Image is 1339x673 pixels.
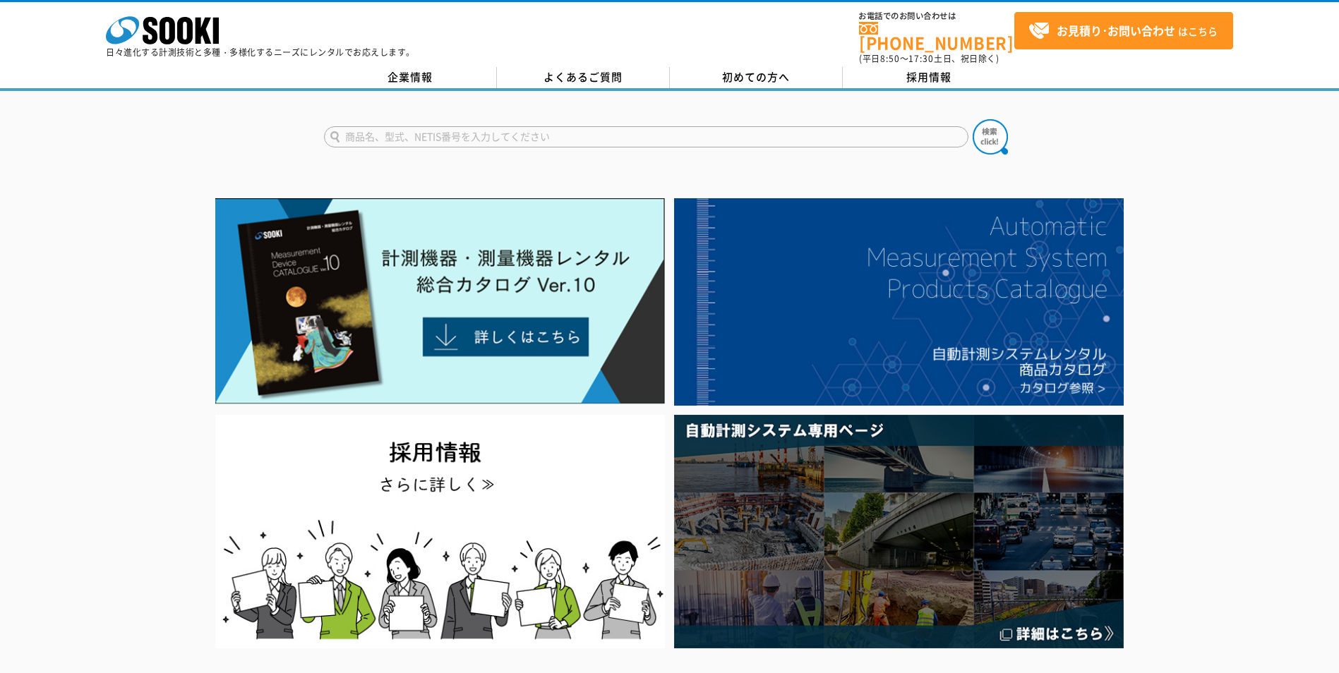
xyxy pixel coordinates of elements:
a: お見積り･お問い合わせはこちら [1014,12,1233,49]
span: はこちら [1028,20,1218,42]
span: お電話でのお問い合わせは [859,12,1014,20]
a: 採用情報 [843,67,1016,88]
a: 企業情報 [324,67,497,88]
strong: お見積り･お問い合わせ [1057,22,1175,39]
img: Catalog Ver10 [215,198,665,404]
span: (平日 ～ 土日、祝日除く) [859,52,999,65]
img: btn_search.png [973,119,1008,154]
a: [PHONE_NUMBER] [859,22,1014,51]
p: 日々進化する計測技術と多種・多様化するニーズにレンタルでお応えします。 [106,48,415,56]
a: よくあるご質問 [497,67,670,88]
span: 初めての方へ [722,69,790,85]
img: SOOKI recruit [215,415,665,648]
input: 商品名、型式、NETIS番号を入力してください [324,126,968,147]
span: 17:30 [908,52,934,65]
img: 自動計測システム専用ページ [674,415,1124,648]
span: 8:50 [880,52,900,65]
img: 自動計測システムカタログ [674,198,1124,406]
a: 初めての方へ [670,67,843,88]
